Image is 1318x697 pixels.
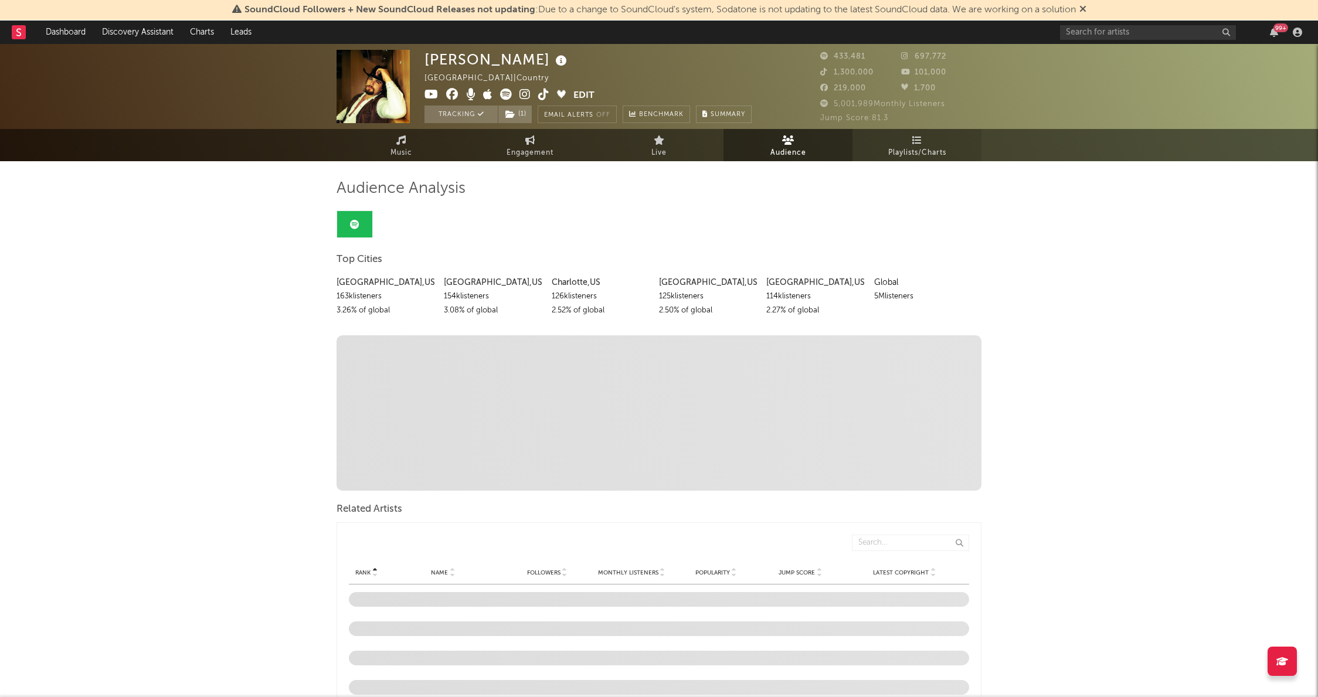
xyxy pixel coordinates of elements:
[390,146,412,160] span: Music
[888,146,946,160] span: Playlists/Charts
[1270,28,1278,37] button: 99+
[538,106,617,123] button: Email AlertsOff
[873,569,929,576] span: Latest Copyright
[639,108,684,122] span: Benchmark
[1079,5,1086,15] span: Dismiss
[355,569,371,576] span: Rank
[820,100,945,108] span: 5,001,989 Monthly Listeners
[182,21,222,44] a: Charts
[852,535,969,551] input: Search...
[820,84,866,92] span: 219,000
[711,111,745,118] span: Summary
[696,106,752,123] button: Summary
[901,53,946,60] span: 697,772
[552,290,650,304] div: 126k listeners
[337,253,382,267] span: Top Cities
[94,21,182,44] a: Discovery Assistant
[424,106,498,123] button: Tracking
[1273,23,1288,32] div: 99 +
[820,53,865,60] span: 433,481
[466,129,595,161] a: Engagement
[659,304,757,318] div: 2.50 % of global
[901,84,936,92] span: 1,700
[337,182,466,196] span: Audience Analysis
[659,290,757,304] div: 125k listeners
[337,290,435,304] div: 163k listeners
[1060,25,1236,40] input: Search for artists
[444,276,542,290] div: [GEOGRAPHIC_DATA] , US
[820,69,874,76] span: 1,300,000
[659,276,757,290] div: [GEOGRAPHIC_DATA] , US
[244,5,535,15] span: SoundCloud Followers + New SoundCloud Releases not updating
[527,569,561,576] span: Followers
[38,21,94,44] a: Dashboard
[424,50,570,69] div: [PERSON_NAME]
[874,290,973,304] div: 5M listeners
[779,569,815,576] span: Jump Score
[431,569,448,576] span: Name
[222,21,260,44] a: Leads
[337,304,435,318] div: 3.26 % of global
[498,106,532,123] span: ( 1 )
[244,5,1076,15] span: : Due to a change to SoundCloud's system, Sodatone is not updating to the latest SoundCloud data....
[901,69,946,76] span: 101,000
[507,146,553,160] span: Engagement
[573,89,595,103] button: Edit
[766,276,865,290] div: [GEOGRAPHIC_DATA] , US
[337,129,466,161] a: Music
[498,106,532,123] button: (1)
[723,129,852,161] a: Audience
[623,106,690,123] a: Benchmark
[595,129,723,161] a: Live
[852,129,981,161] a: Playlists/Charts
[337,276,435,290] div: [GEOGRAPHIC_DATA] , US
[770,146,806,160] span: Audience
[552,304,650,318] div: 2.52 % of global
[596,112,610,118] em: Off
[424,72,562,86] div: [GEOGRAPHIC_DATA] | Country
[820,114,888,122] span: Jump Score: 81.3
[552,276,650,290] div: Charlotte , US
[766,304,865,318] div: 2.27 % of global
[444,304,542,318] div: 3.08 % of global
[444,290,542,304] div: 154k listeners
[874,276,973,290] div: Global
[766,290,865,304] div: 114k listeners
[598,569,658,576] span: Monthly Listeners
[337,502,402,516] span: Related Artists
[651,146,667,160] span: Live
[695,569,730,576] span: Popularity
